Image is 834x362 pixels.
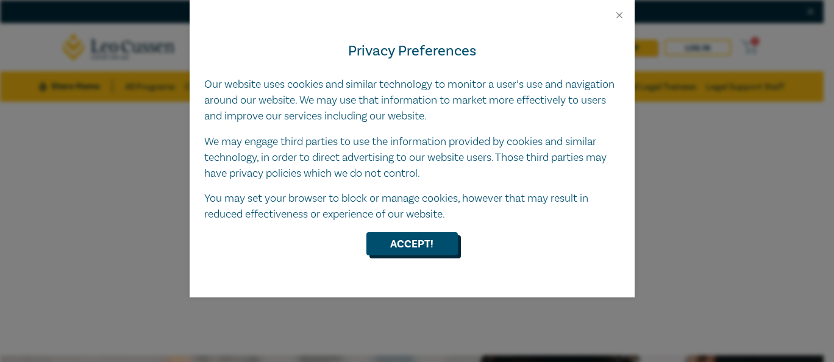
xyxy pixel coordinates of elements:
[366,232,458,255] button: Accept!
[204,191,620,222] p: You may set your browser to block or manage cookies, however that may result in reduced effective...
[204,77,620,124] p: Our website uses cookies and similar technology to monitor a user’s use and navigation around our...
[614,10,625,21] button: Close
[204,40,620,62] h4: Privacy Preferences
[204,134,620,182] p: We may engage third parties to use the information provided by cookies and similar technology, in...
